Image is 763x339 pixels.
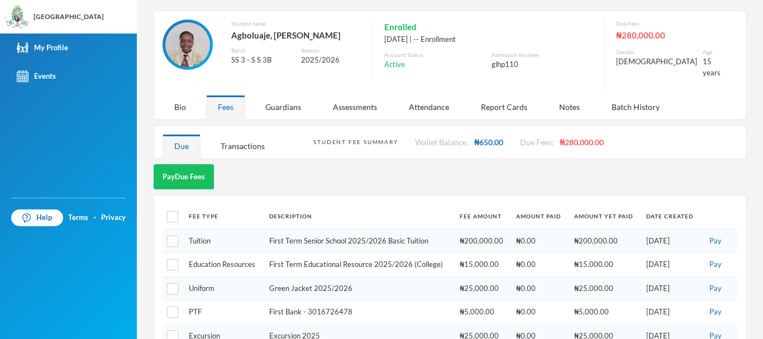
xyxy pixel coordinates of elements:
[569,229,641,253] td: ₦200,000.00
[231,20,361,28] div: Student name
[183,300,263,324] td: PTF
[301,46,361,55] div: Session
[547,95,592,119] div: Notes
[183,276,263,300] td: Uniform
[209,134,276,158] div: Transactions
[264,229,455,253] td: First Term Senior School 2025/2026 Basic Tuition
[511,204,568,229] th: Amount Paid
[706,283,725,295] button: Pay
[321,95,389,119] div: Assessments
[706,306,725,318] button: Pay
[17,42,68,54] div: My Profile
[163,95,198,119] div: Bio
[600,95,671,119] div: Batch History
[560,137,604,147] span: ₦280,000.00
[183,204,263,229] th: Fee Type
[384,51,486,59] div: Account Status
[641,253,700,277] td: [DATE]
[6,6,28,28] img: logo
[384,34,593,45] div: [DATE] | -- Enrollment
[231,46,293,55] div: Batch
[616,48,697,56] div: Gender
[384,20,417,34] span: Enrolled
[454,253,511,277] td: ₦15,000.00
[183,229,263,253] td: Tuition
[454,276,511,300] td: ₦25,000.00
[94,212,96,223] div: ·
[264,204,455,229] th: Description
[454,300,511,324] td: ₦5,000.00
[641,300,700,324] td: [DATE]
[706,235,725,247] button: Pay
[11,209,63,226] a: Help
[183,253,263,277] td: Education Resources
[17,70,56,82] div: Events
[384,59,405,70] span: Active
[415,137,469,147] span: Wallet Balance:
[492,51,593,59] div: Admission Number
[703,48,721,56] div: Age
[569,300,641,324] td: ₦5,000.00
[706,259,725,271] button: Pay
[206,95,245,119] div: Fees
[641,276,700,300] td: [DATE]
[569,276,641,300] td: ₦25,000.00
[569,204,641,229] th: Amount Yet Paid
[492,59,593,70] div: glhp110
[703,56,721,78] div: 15 years
[165,22,210,67] img: STUDENT
[511,229,568,253] td: ₦0.00
[264,300,455,324] td: First Bank - 3016726478
[101,212,126,223] a: Privacy
[264,276,455,300] td: Green Jacket 2025/2026
[641,204,700,229] th: Date Created
[616,20,721,28] div: Due Fees
[34,12,104,22] div: [GEOGRAPHIC_DATA]
[397,95,461,119] div: Attendance
[231,28,361,42] div: Agboluaje, [PERSON_NAME]
[163,134,201,158] div: Due
[154,164,214,189] button: PayDue Fees
[616,28,721,42] div: ₦280,000.00
[301,55,361,66] div: 2025/2026
[511,300,568,324] td: ₦0.00
[313,138,398,146] div: Student Fee Summary
[231,55,293,66] div: SS 3 - S S 3B
[474,137,503,147] span: ₦650.00
[68,212,88,223] a: Terms
[264,253,455,277] td: First Term Educational Resource 2025/2026 (College)
[254,95,313,119] div: Guardians
[641,229,700,253] td: [DATE]
[454,204,511,229] th: Fee Amount
[616,56,697,68] div: [DEMOGRAPHIC_DATA]
[569,253,641,277] td: ₦15,000.00
[469,95,539,119] div: Report Cards
[454,229,511,253] td: ₦200,000.00
[511,253,568,277] td: ₦0.00
[520,137,554,147] span: Due Fees:
[511,276,568,300] td: ₦0.00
